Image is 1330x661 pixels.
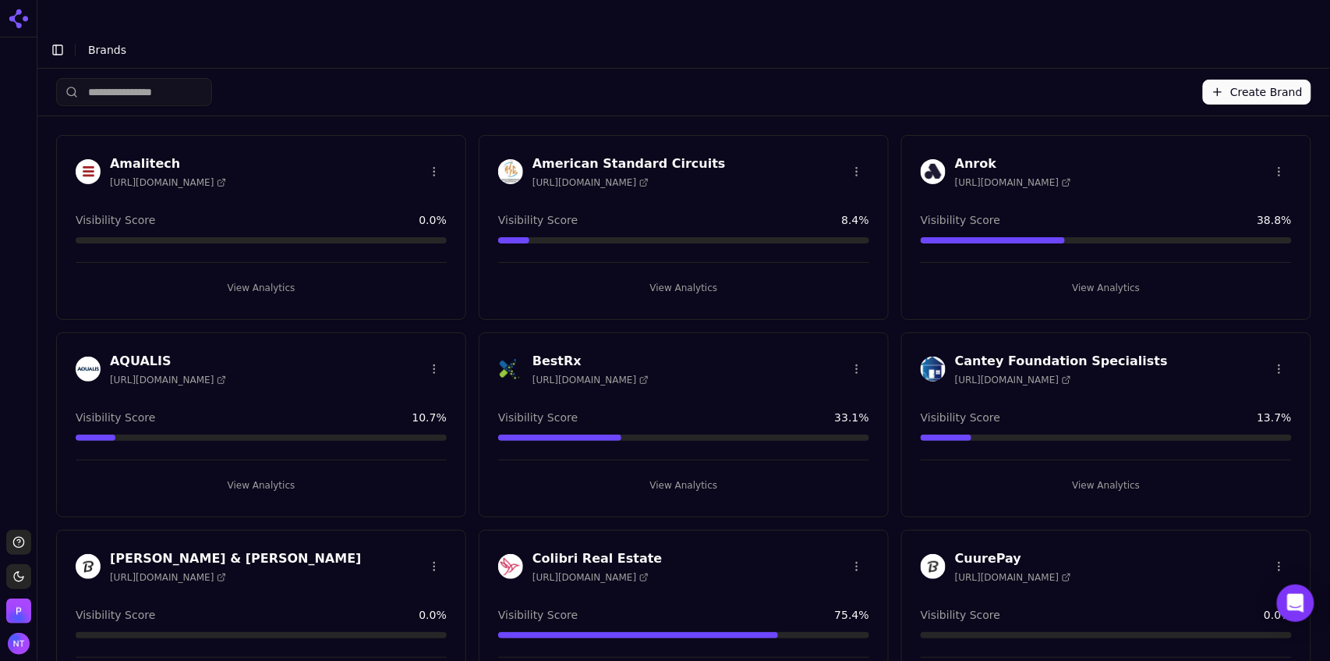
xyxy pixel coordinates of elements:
[955,571,1071,584] span: [URL][DOMAIN_NAME]
[6,599,31,624] button: Open organization switcher
[110,374,226,386] span: [URL][DOMAIN_NAME]
[498,607,578,623] span: Visibility Score
[955,352,1168,371] h3: Cantey Foundation Specialists
[110,549,362,568] h3: [PERSON_NAME] & [PERSON_NAME]
[921,410,1000,425] span: Visibility Score
[412,410,447,425] span: 10.7 %
[8,633,30,655] img: Nate Tower
[76,159,101,184] img: Amalitech
[955,549,1071,568] h3: CuurePay
[498,275,869,300] button: View Analytics
[498,212,578,228] span: Visibility Score
[76,473,447,498] button: View Analytics
[110,352,226,371] h3: AQUALIS
[88,42,1286,58] nav: breadcrumb
[419,607,447,623] span: 0.0 %
[835,410,869,425] span: 33.1 %
[921,212,1000,228] span: Visibility Score
[1203,80,1311,105] button: Create Brand
[921,159,946,184] img: Anrok
[921,357,946,382] img: Cantey Foundation Specialists
[8,633,30,655] button: Open user button
[76,554,101,579] img: Churchill & Harriman
[835,607,869,623] span: 75.4 %
[110,155,226,173] h3: Amalitech
[921,473,1292,498] button: View Analytics
[76,212,155,228] span: Visibility Score
[532,571,649,584] span: [URL][DOMAIN_NAME]
[498,159,523,184] img: American Standard Circuits
[498,410,578,425] span: Visibility Score
[532,155,726,173] h3: American Standard Circuits
[921,554,946,579] img: CuurePay
[498,554,523,579] img: Colibri Real Estate
[6,599,31,624] img: Perrill
[532,352,649,371] h3: BestRx
[955,374,1071,386] span: [URL][DOMAIN_NAME]
[921,275,1292,300] button: View Analytics
[88,44,126,56] span: Brands
[76,410,155,425] span: Visibility Score
[419,212,447,228] span: 0.0 %
[841,212,869,228] span: 8.4 %
[921,607,1000,623] span: Visibility Score
[1257,410,1292,425] span: 13.7 %
[955,155,1071,173] h3: Anrok
[110,176,226,189] span: [URL][DOMAIN_NAME]
[532,549,663,568] h3: Colibri Real Estate
[76,357,101,382] img: AQUALIS
[76,275,447,300] button: View Analytics
[1277,585,1314,622] div: Open Intercom Messenger
[532,374,649,386] span: [URL][DOMAIN_NAME]
[955,176,1071,189] span: [URL][DOMAIN_NAME]
[1264,607,1292,623] span: 0.0 %
[498,473,869,498] button: View Analytics
[110,571,226,584] span: [URL][DOMAIN_NAME]
[1257,212,1292,228] span: 38.8 %
[76,607,155,623] span: Visibility Score
[498,357,523,382] img: BestRx
[532,176,649,189] span: [URL][DOMAIN_NAME]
